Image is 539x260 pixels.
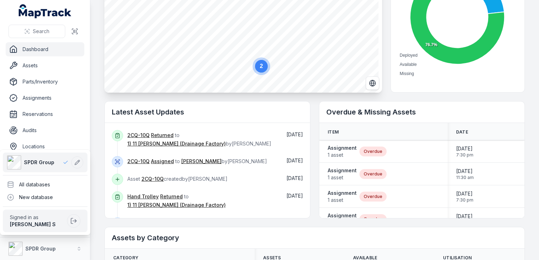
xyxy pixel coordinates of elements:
[3,191,87,204] div: New database
[10,214,64,221] span: Signed in as
[10,221,56,227] strong: [PERSON_NAME] S
[25,246,56,252] strong: SPDR Group
[3,178,87,191] div: All databases
[24,159,54,166] span: SPDR Group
